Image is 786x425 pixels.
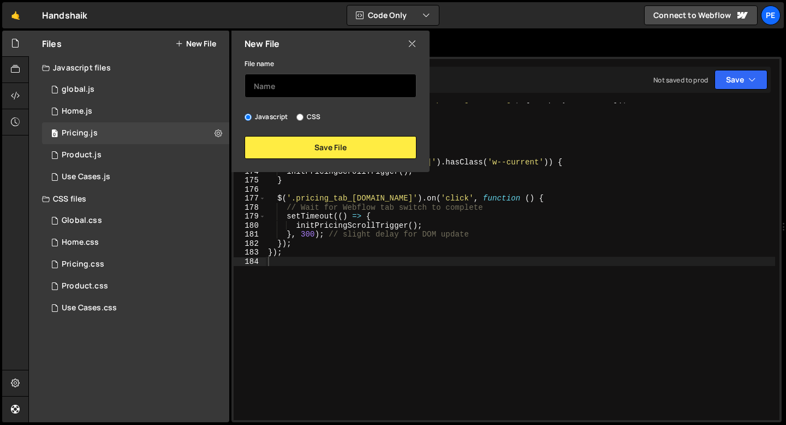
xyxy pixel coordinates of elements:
label: File name [245,58,274,69]
div: 16572/45061.js [42,79,229,101]
div: 178 [234,203,266,212]
div: Not saved to prod [653,75,708,85]
div: Home.css [62,238,99,247]
div: 16572/45332.js [42,166,229,188]
h2: New File [245,38,279,50]
div: 184 [234,257,266,267]
span: 0 [51,130,58,139]
div: 179 [234,212,266,221]
div: CSS files [29,188,229,210]
div: global.js [62,85,94,95]
button: Code Only [347,5,439,25]
div: 16572/45056.css [42,232,229,253]
div: Use Cases.js [62,172,110,182]
div: Product.js [62,150,102,160]
div: Handshaik [42,9,87,22]
div: Pricing.css [62,259,104,269]
div: 16572/45430.js [42,122,229,144]
a: Connect to Webflow [644,5,758,25]
div: 175 [234,176,266,185]
input: Javascript [245,114,252,121]
div: Product.css [62,281,108,291]
div: 16572/45431.css [42,253,229,275]
div: Global.css [62,216,102,226]
div: Use Cases.css [62,303,117,313]
div: 16572/45138.css [42,210,229,232]
div: 16572/45211.js [42,144,229,166]
button: New File [175,39,216,48]
button: Save File [245,136,416,159]
div: 181 [234,230,266,239]
div: 182 [234,239,266,249]
button: Save [714,70,767,90]
div: 16572/45330.css [42,275,229,297]
div: Home.js [62,107,92,116]
a: Pe [761,5,781,25]
div: Javascript files [29,57,229,79]
label: CSS [296,111,320,122]
div: 177 [234,194,266,203]
div: 16572/45051.js [42,101,229,122]
div: 183 [234,248,266,257]
a: 🤙 [2,2,29,28]
div: 180 [234,221,266,231]
h2: Files [42,38,62,50]
div: 16572/45333.css [42,297,229,319]
div: Pricing.js [62,128,98,138]
div: 176 [234,185,266,194]
input: CSS [296,114,303,121]
input: Name [245,74,416,98]
label: Javascript [245,111,288,122]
